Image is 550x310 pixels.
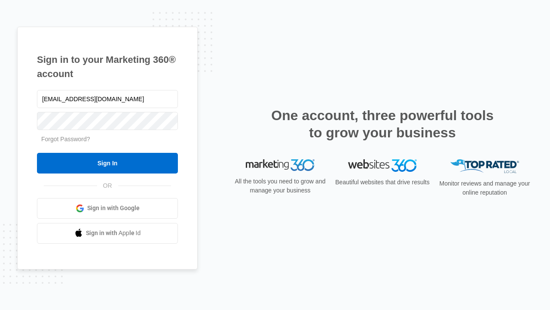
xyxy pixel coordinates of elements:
[348,159,417,172] img: Websites 360
[37,198,178,219] a: Sign in with Google
[450,159,519,174] img: Top Rated Local
[97,181,118,190] span: OR
[37,53,178,81] h1: Sign in to your Marketing 360® account
[37,223,178,244] a: Sign in with Apple Id
[87,204,140,213] span: Sign in with Google
[437,179,533,197] p: Monitor reviews and manage your online reputation
[269,107,496,141] h2: One account, three powerful tools to grow your business
[334,178,431,187] p: Beautiful websites that drive results
[41,136,90,143] a: Forgot Password?
[232,177,328,195] p: All the tools you need to grow and manage your business
[37,90,178,108] input: Email
[37,153,178,174] input: Sign In
[86,229,141,238] span: Sign in with Apple Id
[246,159,315,171] img: Marketing 360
